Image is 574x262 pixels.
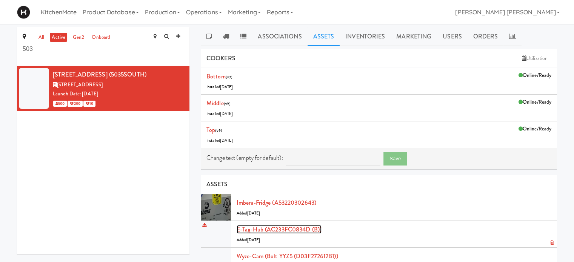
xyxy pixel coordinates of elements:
span: 200 [68,101,82,107]
span: [DATE] [220,84,233,90]
span: ASSETS [206,180,228,188]
a: Users [437,27,468,46]
button: Save [383,152,407,165]
span: [DATE] [220,111,233,116]
span: (v9) [224,101,231,107]
input: Search site [23,42,184,56]
span: 500 [53,101,67,107]
span: [DATE] [247,210,260,216]
span: Installed [206,84,233,90]
span: 10 [83,101,95,107]
a: Bottom [206,72,226,81]
span: Installed [206,138,233,143]
div: Launch Date: [DATE] [53,89,184,99]
span: [DATE] [220,138,233,143]
a: Associations [252,27,307,46]
div: [STREET_ADDRESS] (5035SOUTH) [53,69,184,80]
a: Marketing [391,27,437,46]
span: COOKERS [206,54,235,63]
a: Inventories [340,27,391,46]
a: onboard [90,33,112,42]
span: [STREET_ADDRESS] [57,81,103,88]
div: Online/Ready [519,71,551,80]
img: Micromart [17,6,30,19]
a: Imbera-fridge (A53220302643) [237,198,316,207]
a: E-tag-hub (AC233FC0834D (B)) [237,225,322,234]
a: Assets [308,27,340,46]
a: active [50,33,67,42]
label: Change text (empty for default): [206,152,283,164]
a: Top [206,126,215,134]
span: [DATE] [247,237,260,243]
a: all [37,33,46,42]
a: Wyze-cam (Bolt YYZ5 (D03F272612B1)) [237,252,338,260]
a: gen2 [71,33,86,42]
a: Orders [468,27,504,46]
a: Middle [206,99,224,107]
span: (v9) [215,128,222,133]
a: Utilization [518,53,551,64]
span: Installed [206,111,233,116]
div: Online/Ready [519,98,551,107]
div: Online/Ready [519,124,551,134]
span: (v9) [226,74,232,80]
span: Added [237,210,260,216]
li: [STREET_ADDRESS] (5035SOUTH)[STREET_ADDRESS]Launch Date: [DATE] 500 200 10 [17,66,189,111]
span: Added [237,237,260,243]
